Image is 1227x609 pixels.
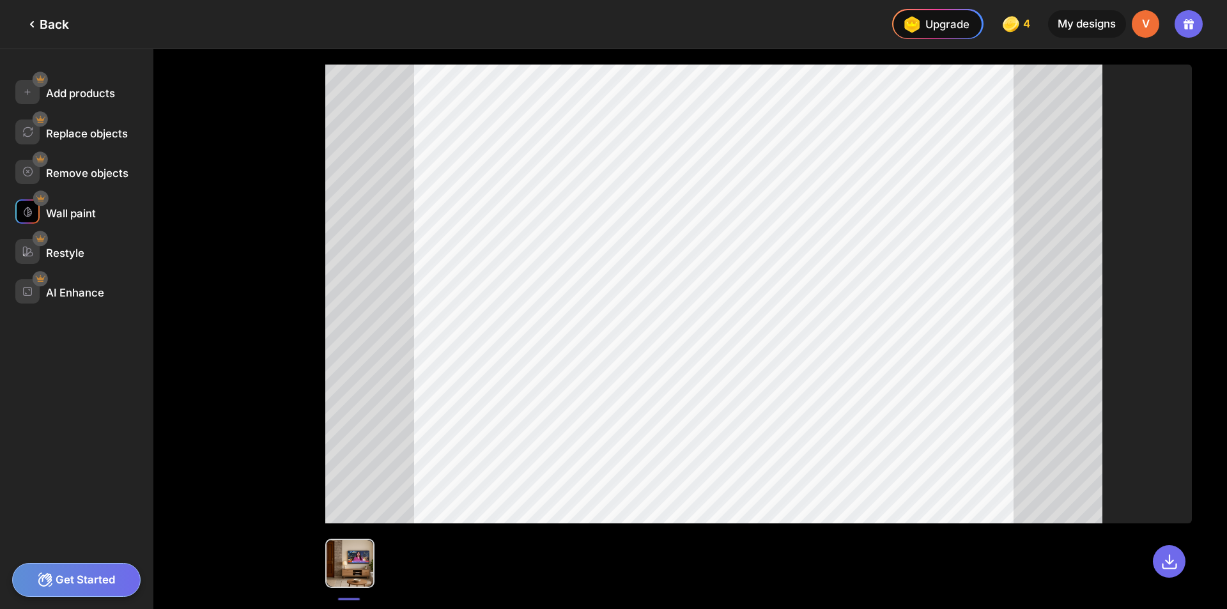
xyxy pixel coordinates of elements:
div: AI Enhance [46,286,104,299]
span: 4 [1023,18,1033,30]
div: Replace objects [46,127,128,140]
div: Back [24,17,69,32]
div: My designs [1048,10,1126,38]
div: V [1132,10,1159,38]
div: Restyle [46,247,84,259]
div: Remove objects [46,167,128,180]
div: Wall paint [46,207,96,220]
img: upgrade-nav-btn-icon.gif [899,12,923,36]
div: Add products [46,87,115,100]
div: Get Started [12,563,141,597]
div: Upgrade [899,12,969,36]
